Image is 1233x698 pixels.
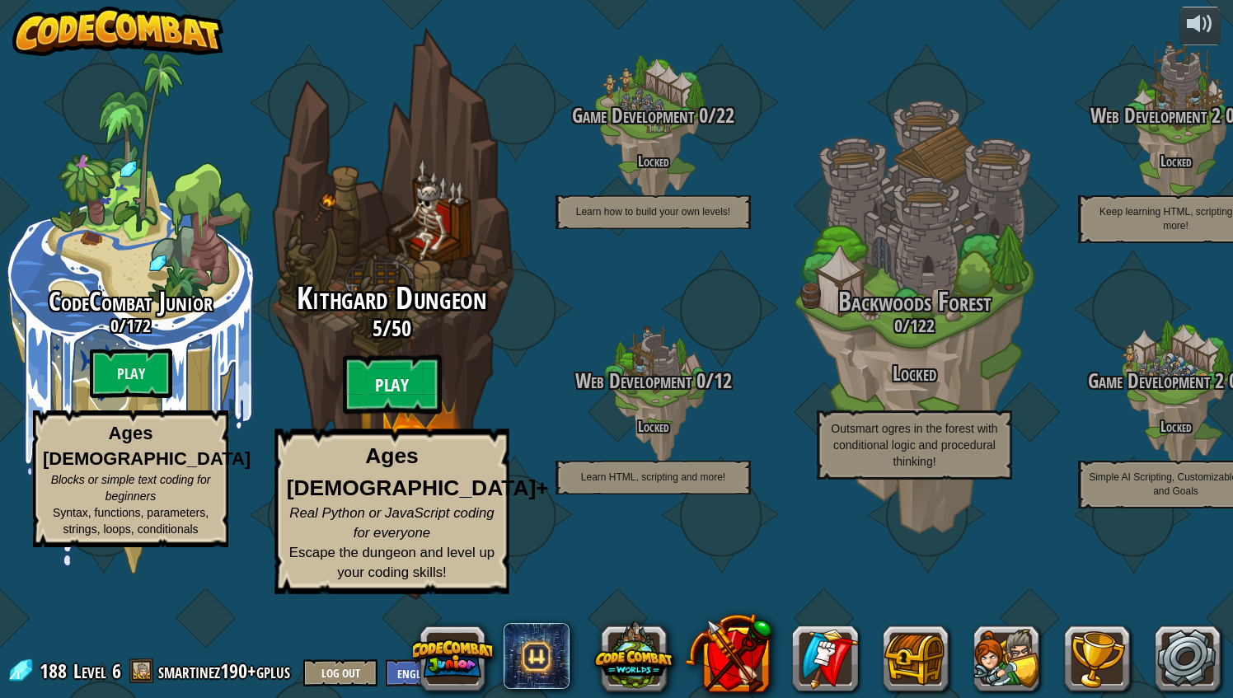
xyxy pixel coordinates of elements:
span: 12 [714,367,732,395]
span: Learn HTML, scripting and more! [581,471,725,483]
span: Game Development [572,101,694,129]
span: Level [73,658,106,685]
span: Real Python or JavaScript coding for everyone [289,505,494,541]
span: Game Development 2 [1088,367,1224,395]
span: 0 [110,313,119,338]
span: 22 [716,101,734,129]
span: Outsmart ogres in the forest with conditional logic and procedural thinking! [831,422,997,468]
button: Log Out [303,659,377,686]
h3: / [784,316,1045,335]
btn: Play [343,355,442,415]
span: Learn how to build your own levels! [576,206,730,218]
img: CodeCombat - Learn how to code by playing a game [12,7,223,56]
h4: Locked [523,153,784,169]
h4: Locked [523,419,784,434]
span: Syntax, functions, parameters, strings, loops, conditionals [53,506,209,536]
span: 6 [112,658,121,684]
span: 0 [694,101,708,129]
strong: Ages [DEMOGRAPHIC_DATA]+ [287,444,549,500]
h3: / [235,316,548,340]
span: 0 [692,367,706,395]
btn: Play [90,349,172,398]
span: Kithgard Dungeon [297,277,486,320]
span: 188 [40,658,72,684]
span: Web Development 2 [1090,101,1221,129]
span: Escape the dungeon and level up your coding skills! [289,545,495,580]
span: Blocks or simple text coding for beginners [51,473,211,503]
span: Web Development [575,367,692,395]
h3: / [523,370,784,392]
span: 50 [391,313,411,343]
span: 5 [373,313,382,343]
span: 172 [126,313,151,338]
span: 122 [910,313,935,338]
a: smartinez190+gplus [158,658,295,684]
span: Backwoods Forest [838,283,992,319]
span: CodeCombat Junior [49,283,213,319]
h3: Locked [784,363,1045,385]
button: Adjust volume [1179,7,1221,45]
strong: Ages [DEMOGRAPHIC_DATA] [43,423,251,469]
span: 0 [894,313,902,338]
h3: / [523,105,784,127]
